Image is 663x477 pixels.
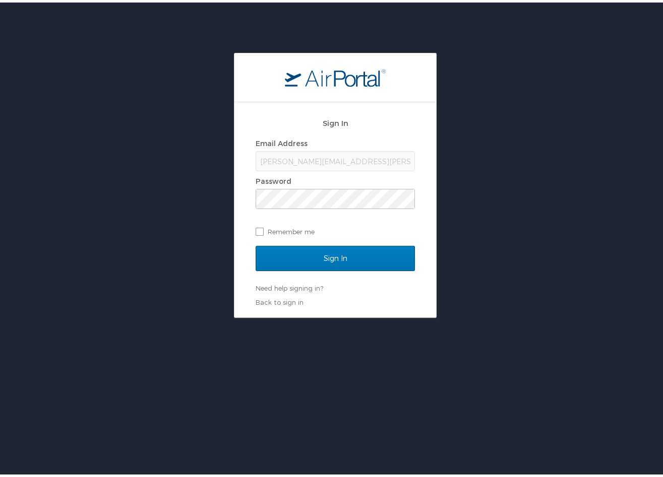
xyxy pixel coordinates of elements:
[256,115,415,126] h2: Sign In
[256,222,415,237] label: Remember me
[256,174,291,183] label: Password
[256,243,415,268] input: Sign In
[256,137,308,145] label: Email Address
[256,282,323,290] a: Need help signing in?
[285,66,386,84] img: logo
[256,296,304,304] a: Back to sign in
